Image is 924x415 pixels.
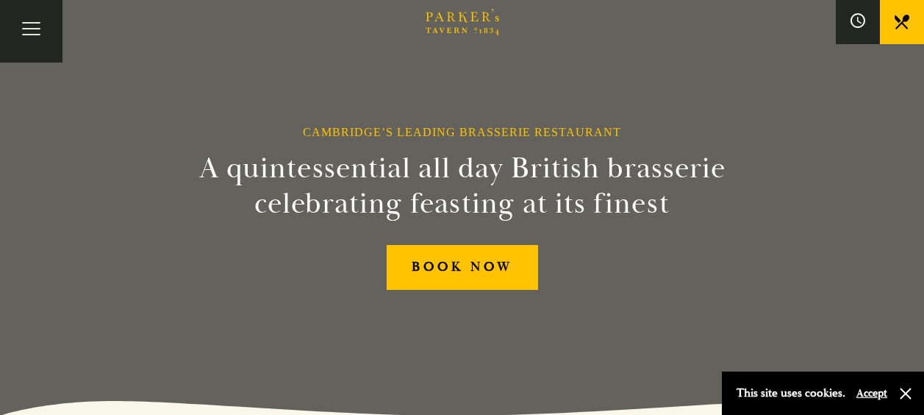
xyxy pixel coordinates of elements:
[898,386,913,401] button: Close and accept
[387,245,538,290] a: BOOK NOW
[737,383,845,404] p: This site uses cookies.
[303,125,621,139] h1: Cambridge’s Leading Brasserie Restaurant
[127,151,798,221] h2: A quintessential all day British brasserie celebrating feasting at its finest
[856,386,887,400] button: Accept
